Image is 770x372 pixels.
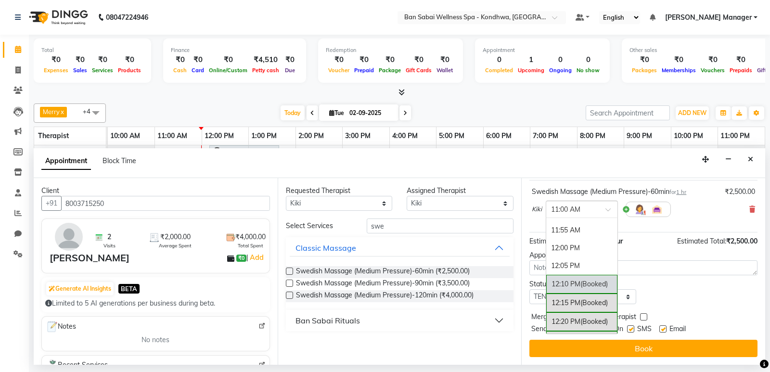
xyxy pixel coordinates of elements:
[46,321,76,333] span: Notes
[115,67,143,74] span: Products
[90,67,115,74] span: Services
[326,46,455,54] div: Redemption
[546,221,617,239] div: 11:55 AM
[41,196,62,211] button: +91
[698,54,727,65] div: ₹0
[296,278,470,290] span: Swedish Massage (Medium Pressure)-90min (₹3,500.00)
[83,107,98,115] span: +4
[286,186,393,196] div: Requested Therapist
[238,242,263,249] span: Total Spent
[141,335,169,345] span: No notes
[290,312,510,329] button: Ban Sabai Rituals
[546,218,618,334] ng-dropdown-panel: Options list
[282,54,298,65] div: ₹0
[45,298,266,308] div: Limited to 5 AI generations per business during beta.
[376,54,403,65] div: ₹0
[108,129,142,143] a: 10:00 AM
[155,129,190,143] a: 11:00 AM
[547,54,574,65] div: 0
[206,67,250,74] span: Online/Custom
[367,218,514,233] input: Search by service name
[160,232,191,242] span: ₹2,000.00
[250,67,282,74] span: Petty cash
[532,205,542,214] span: Kiki
[46,359,108,371] span: Recent Services
[436,129,467,143] a: 5:00 PM
[171,67,189,74] span: Cash
[346,106,395,120] input: 2025-09-02
[580,298,608,307] span: (Booked)
[669,324,686,336] span: Email
[390,129,420,143] a: 4:00 PM
[483,46,602,54] div: Appointment
[546,294,617,312] div: 12:15 PM
[296,290,474,302] span: Swedish Massage (Medium Pressure)-120min (₹4,000.00)
[651,204,663,215] img: Interior.png
[665,13,752,23] span: [PERSON_NAME] Manager
[515,54,547,65] div: 1
[43,108,60,115] span: Merry
[580,280,608,288] span: (Booked)
[107,232,111,242] span: 2
[327,109,346,116] span: Tue
[41,54,71,65] div: ₹0
[279,221,359,231] div: Select Services
[531,312,636,324] span: Merge Services of Same therapist
[659,54,698,65] div: ₹0
[71,67,90,74] span: Sales
[483,54,515,65] div: 0
[41,67,71,74] span: Expenses
[106,4,148,31] b: 08047224946
[171,54,189,65] div: ₹0
[236,255,246,262] span: ₹0
[326,67,352,74] span: Voucher
[290,239,510,257] button: Classic Massage
[483,67,515,74] span: Completed
[586,105,670,120] input: Search Appointment
[726,237,757,245] span: ₹2,500.00
[529,237,603,245] span: Estimated Service Time:
[115,54,143,65] div: ₹0
[546,257,617,275] div: 12:05 PM
[546,239,617,257] div: 12:00 PM
[343,129,373,143] a: 3:00 PM
[282,67,297,74] span: Due
[744,152,757,167] button: Close
[61,196,270,211] input: Search by Name/Mobile/Email/Code
[41,153,91,170] span: Appointment
[296,266,470,278] span: Swedish Massage (Medium Pressure)-60min (₹2,500.00)
[403,67,434,74] span: Gift Cards
[210,147,278,167] div: [PERSON_NAME], TK01, 12:10 PM-01:40 PM, Ban sabai fusion (signature)90mins
[547,67,574,74] span: Ongoing
[725,187,755,197] div: ₹2,500.00
[629,67,659,74] span: Packages
[103,156,136,165] span: Block Time
[532,187,686,197] div: Swedish Massage (Medium Pressure)-60min
[189,67,206,74] span: Card
[206,54,250,65] div: ₹0
[202,129,236,143] a: 12:00 PM
[326,54,352,65] div: ₹0
[25,4,90,31] img: logo
[295,242,356,254] div: Classic Massage
[529,340,757,357] button: Book
[698,67,727,74] span: Vouchers
[50,251,129,265] div: [PERSON_NAME]
[159,242,192,249] span: Average Spent
[671,129,706,143] a: 10:00 PM
[376,67,403,74] span: Package
[71,54,90,65] div: ₹0
[531,324,623,336] span: Send Appointment Details On
[352,67,376,74] span: Prepaid
[46,282,114,295] button: Generate AI Insights
[718,129,752,143] a: 11:00 PM
[676,106,709,120] button: ADD NEW
[574,67,602,74] span: No show
[659,67,698,74] span: Memberships
[727,67,755,74] span: Prepaids
[189,54,206,65] div: ₹0
[403,54,434,65] div: ₹0
[530,129,561,143] a: 7:00 PM
[677,237,726,245] span: Estimated Total:
[580,317,608,326] span: (Booked)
